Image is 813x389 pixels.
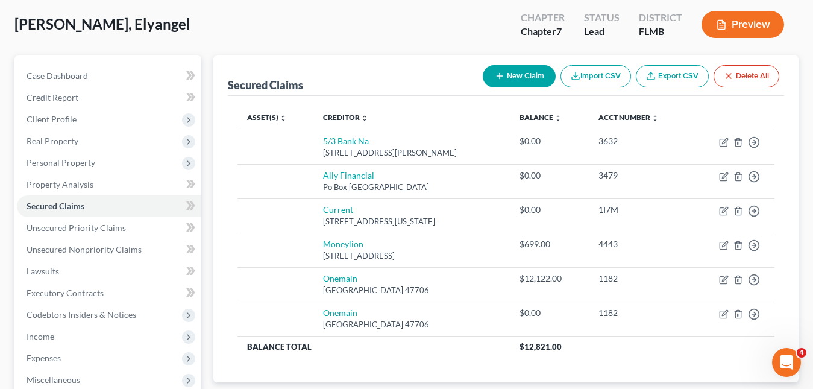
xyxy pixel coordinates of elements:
[323,285,500,296] div: [GEOGRAPHIC_DATA] 47706
[520,135,579,147] div: $0.00
[27,353,61,363] span: Expenses
[323,182,500,193] div: Po Box [GEOGRAPHIC_DATA]
[520,307,579,319] div: $0.00
[598,204,681,216] div: 1I7M
[323,239,363,249] a: Moneylion
[714,65,779,87] button: Delete All
[27,71,88,81] span: Case Dashboard
[323,250,500,262] div: [STREET_ADDRESS]
[27,223,126,233] span: Unsecured Priority Claims
[17,174,201,195] a: Property Analysis
[521,25,565,39] div: Chapter
[27,136,78,146] span: Real Property
[556,25,562,37] span: 7
[280,115,287,122] i: unfold_more
[27,201,84,211] span: Secured Claims
[639,25,682,39] div: FLMB
[27,92,78,103] span: Credit Report
[598,273,681,285] div: 1182
[651,115,659,122] i: unfold_more
[27,375,80,385] span: Miscellaneous
[323,319,500,330] div: [GEOGRAPHIC_DATA] 47706
[323,216,500,227] div: [STREET_ADDRESS][US_STATE]
[17,65,201,87] a: Case Dashboard
[483,65,556,87] button: New Claim
[237,336,510,358] th: Balance Total
[797,348,806,358] span: 4
[636,65,709,87] a: Export CSV
[27,157,95,168] span: Personal Property
[323,113,368,122] a: Creditor unfold_more
[247,113,287,122] a: Asset(s) unfold_more
[598,238,681,250] div: 4443
[520,204,579,216] div: $0.00
[598,307,681,319] div: 1182
[17,261,201,282] a: Lawsuits
[598,113,659,122] a: Acct Number unfold_more
[598,135,681,147] div: 3632
[521,11,565,25] div: Chapter
[27,266,59,276] span: Lawsuits
[27,288,104,298] span: Executory Contracts
[228,78,303,92] div: Secured Claims
[323,147,500,159] div: [STREET_ADDRESS][PERSON_NAME]
[323,204,353,215] a: Current
[520,169,579,182] div: $0.00
[560,65,631,87] button: Import CSV
[323,136,369,146] a: 5/3 Bank Na
[520,273,579,285] div: $12,122.00
[27,331,54,341] span: Income
[17,195,201,217] a: Secured Claims
[554,115,562,122] i: unfold_more
[772,348,801,377] iframe: Intercom live chat
[17,239,201,261] a: Unsecured Nonpriority Claims
[27,309,136,320] span: Codebtors Insiders & Notices
[639,11,682,25] div: District
[17,87,201,109] a: Credit Report
[584,25,620,39] div: Lead
[598,169,681,182] div: 3479
[520,342,562,352] span: $12,821.00
[702,11,784,38] button: Preview
[584,11,620,25] div: Status
[27,179,93,189] span: Property Analysis
[17,217,201,239] a: Unsecured Priority Claims
[27,114,77,124] span: Client Profile
[361,115,368,122] i: unfold_more
[520,238,579,250] div: $699.00
[323,308,357,318] a: Onemain
[17,282,201,304] a: Executory Contracts
[14,15,190,33] span: [PERSON_NAME], Elyangel
[520,113,562,122] a: Balance unfold_more
[323,273,357,283] a: Onemain
[27,244,142,255] span: Unsecured Nonpriority Claims
[323,170,374,180] a: Ally Financial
